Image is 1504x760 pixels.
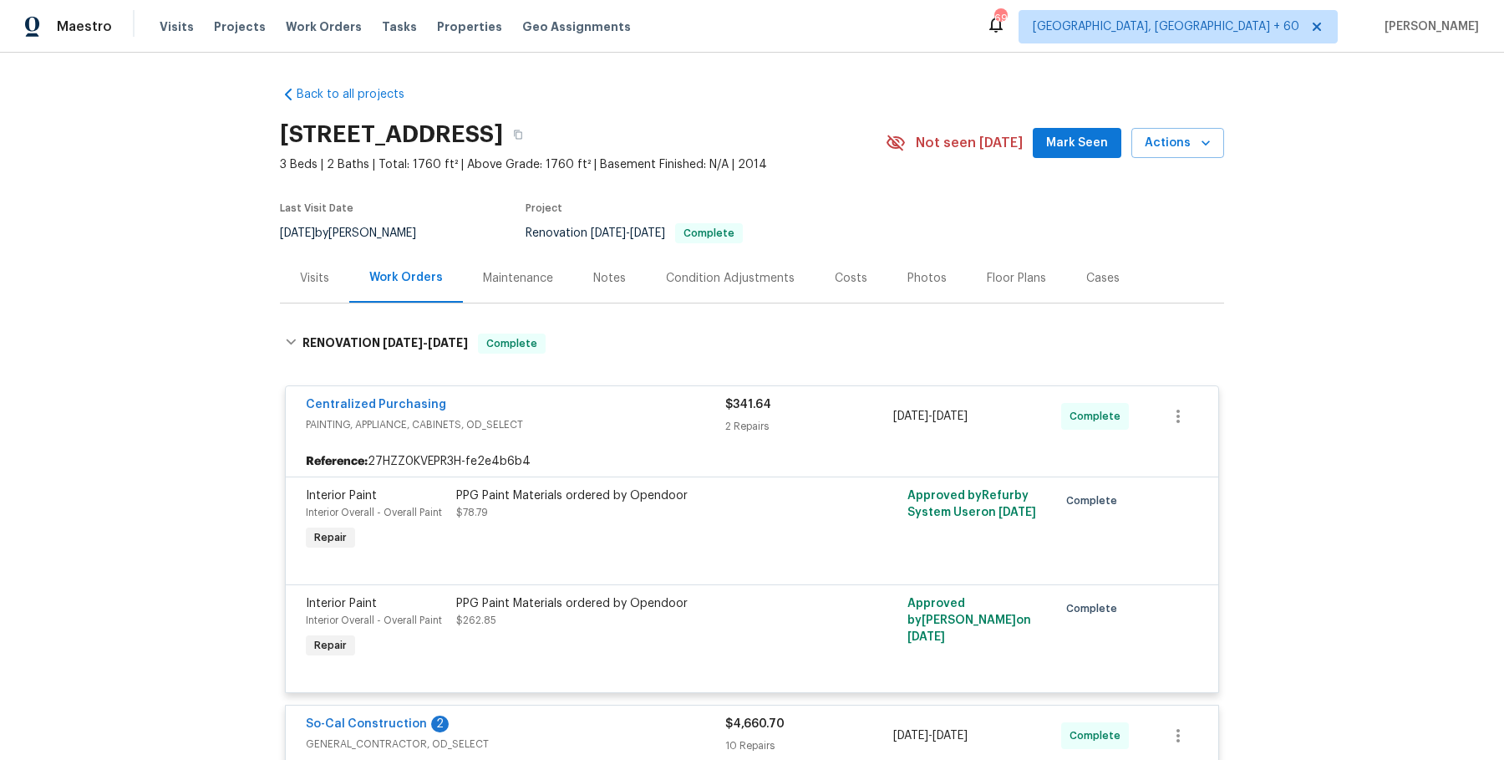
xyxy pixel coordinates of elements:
[306,718,427,730] a: So-Cal Construction
[907,490,1036,518] span: Approved by Refurby System User on
[280,223,436,243] div: by [PERSON_NAME]
[286,446,1218,477] div: 27HZZ0KVEPR3H-fe2e4b6b4
[998,507,1036,518] span: [DATE]
[307,637,353,654] span: Repair
[591,227,665,239] span: -
[456,615,496,625] span: $262.85
[1033,18,1299,35] span: [GEOGRAPHIC_DATA], [GEOGRAPHIC_DATA] + 60
[306,490,377,502] span: Interior Paint
[306,416,725,433] span: PAINTING, APPLIANCE, CABINETS, OD_SELECT
[483,270,553,287] div: Maintenance
[1033,128,1121,159] button: Mark Seen
[286,18,362,35] span: Work Orders
[300,270,329,287] div: Visits
[932,411,968,422] span: [DATE]
[280,86,440,103] a: Back to all projects
[302,334,468,354] h6: RENOVATION
[987,270,1046,287] div: Floor Plans
[307,529,353,546] span: Repair
[437,18,502,35] span: Properties
[160,18,194,35] span: Visits
[893,411,928,422] span: [DATE]
[456,595,822,612] div: PPG Paint Materials ordered by Opendoor
[306,736,725,752] span: GENERAL_CONTRACTOR, OD_SELECT
[480,335,544,352] span: Complete
[1378,18,1479,35] span: [PERSON_NAME]
[1046,133,1108,154] span: Mark Seen
[280,227,315,239] span: [DATE]
[431,716,449,732] div: 2
[428,337,468,349] span: [DATE]
[503,120,533,150] button: Copy Address
[526,227,743,239] span: Renovation
[1145,133,1211,154] span: Actions
[1070,727,1127,744] span: Complete
[630,227,665,239] span: [DATE]
[907,631,945,643] span: [DATE]
[591,227,626,239] span: [DATE]
[1066,600,1124,617] span: Complete
[456,508,488,518] span: $78.79
[382,21,417,33] span: Tasks
[306,399,446,411] a: Centralized Purchasing
[1066,492,1124,509] span: Complete
[306,615,442,625] span: Interior Overall - Overall Paint
[907,270,947,287] div: Photos
[916,135,1023,151] span: Not seen [DATE]
[725,737,893,754] div: 10 Repairs
[893,408,968,425] span: -
[893,727,968,744] span: -
[666,270,795,287] div: Condition Adjustments
[306,453,368,470] b: Reference:
[907,598,1031,643] span: Approved by [PERSON_NAME] on
[725,718,785,730] span: $4,660.70
[280,203,353,213] span: Last Visit Date
[383,337,423,349] span: [DATE]
[1070,408,1127,425] span: Complete
[280,126,503,143] h2: [STREET_ADDRESS]
[383,337,468,349] span: -
[1131,128,1224,159] button: Actions
[725,399,771,411] span: $341.64
[1086,270,1120,287] div: Cases
[522,18,631,35] span: Geo Assignments
[677,228,741,238] span: Complete
[526,203,562,213] span: Project
[932,730,968,742] span: [DATE]
[593,270,626,287] div: Notes
[835,270,867,287] div: Costs
[214,18,266,35] span: Projects
[306,598,377,610] span: Interior Paint
[456,487,822,504] div: PPG Paint Materials ordered by Opendoor
[57,18,112,35] span: Maestro
[725,418,893,435] div: 2 Repairs
[893,730,928,742] span: [DATE]
[369,269,443,286] div: Work Orders
[280,317,1224,370] div: RENOVATION [DATE]-[DATE]Complete
[994,10,1006,27] div: 694
[306,508,442,518] span: Interior Overall - Overall Paint
[280,156,886,173] span: 3 Beds | 2 Baths | Total: 1760 ft² | Above Grade: 1760 ft² | Basement Finished: N/A | 2014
